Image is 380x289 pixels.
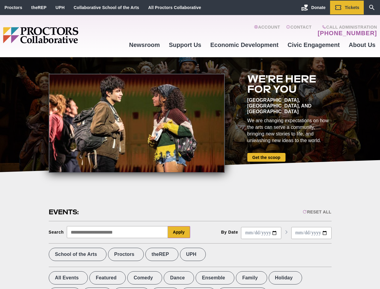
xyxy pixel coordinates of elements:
h2: Events: [49,207,80,217]
a: Get the scoop [247,153,286,162]
a: Collaborative School of the Arts [74,5,139,10]
h2: We're here for you [247,74,332,94]
a: Tickets [330,1,364,14]
a: theREP [31,5,47,10]
label: Family [236,271,267,284]
span: Donate [311,5,326,10]
a: Proctors [5,5,22,10]
a: [PHONE_NUMBER] [318,30,377,37]
label: All Events [49,271,88,284]
label: School of the Arts [49,248,107,261]
a: Support Us [164,37,206,53]
div: Search [49,230,64,235]
span: Tickets [345,5,359,10]
a: Donate [297,1,330,14]
a: Economic Development [206,37,283,53]
label: theREP [145,248,178,261]
div: Reset All [303,210,331,214]
a: Newsroom [125,37,164,53]
label: Ensemble [196,271,234,284]
a: Account [254,25,280,37]
label: Comedy [127,271,162,284]
a: About Us [344,37,380,53]
label: Holiday [269,271,302,284]
label: Dance [164,271,194,284]
a: Civic Engagement [283,37,344,53]
label: UPH [180,248,206,261]
a: Contact [286,25,312,37]
div: [GEOGRAPHIC_DATA], [GEOGRAPHIC_DATA], and [GEOGRAPHIC_DATA] [247,97,332,114]
div: By Date [221,230,238,235]
span: Call Administration [316,25,377,30]
div: We are changing expectations on how the arts can serve a community, bringing new stories to life,... [247,117,332,144]
label: Proctors [108,248,144,261]
button: Apply [168,226,190,238]
a: All Proctors Collaborative [148,5,201,10]
label: Featured [89,271,126,284]
a: UPH [56,5,65,10]
img: Proctors logo [3,27,125,43]
a: Search [364,1,380,14]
